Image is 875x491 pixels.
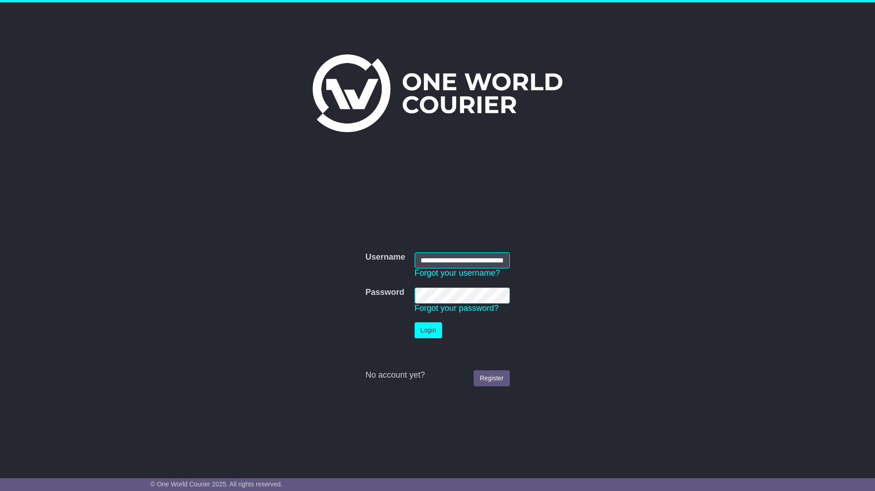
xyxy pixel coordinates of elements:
[365,370,509,380] div: No account yet?
[474,370,509,386] a: Register
[313,54,562,132] img: One World
[415,304,499,313] a: Forgot your password?
[365,252,405,262] label: Username
[151,480,283,488] span: © One World Courier 2025. All rights reserved.
[365,288,404,298] label: Password
[415,322,442,338] button: Login
[415,268,500,278] a: Forgot your username?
